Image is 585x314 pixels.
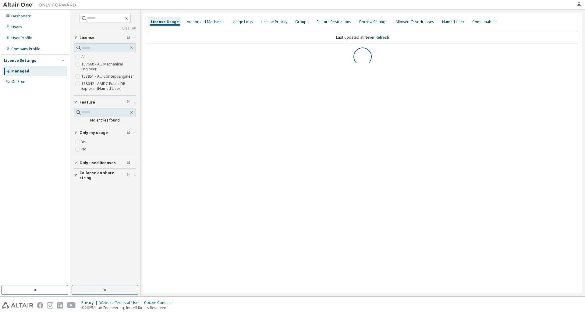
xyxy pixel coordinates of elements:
[81,73,135,80] label: 153951 - AU Concept Engineer
[11,69,29,74] div: Managed
[99,300,144,305] div: Website Terms of Use
[127,100,130,105] span: Clear filter
[11,47,40,51] div: Company Profile
[80,100,95,105] span: Feature
[472,19,497,24] div: Consumables
[74,118,136,123] div: No entries found
[74,96,136,109] button: Feature
[127,161,130,165] span: Clear filter
[80,35,94,40] span: License
[37,302,43,309] img: facebook.svg
[261,19,287,24] div: License Priority
[232,19,253,24] div: Usage Logs
[81,300,99,305] div: Privacy
[127,35,130,40] span: Clear filter
[127,173,130,178] span: Clear filter
[74,169,136,182] button: Collapse on share string
[81,138,89,146] label: Yes
[80,130,108,135] span: Only my usage
[67,302,76,309] img: youtube.svg
[359,19,388,24] div: Borrow Settings
[80,161,116,165] span: Only used licenses
[74,126,136,139] button: Only my usage
[81,61,136,73] label: 157608 - AU Mechanical Engineer
[81,80,136,92] label: 158042 - AMDC Public DB Explorer (Named User)
[144,300,175,305] div: Cookie Consent
[74,26,136,31] a: Clear all
[3,2,79,8] img: Altair One
[57,302,63,309] img: linkedin.svg
[187,19,224,24] div: Authorized Machines
[376,35,389,40] a: Refresh
[81,53,87,61] label: All
[81,146,88,153] label: No
[317,19,351,24] div: Feature Restrictions
[127,130,130,135] span: Clear filter
[11,25,22,30] div: Users
[4,58,36,63] div: License Settings
[151,19,179,24] div: License Usage
[395,19,434,24] div: Allowed IP Addresses
[147,31,578,44] div: Last updated at: Never
[74,31,136,44] button: License
[442,19,464,24] div: Named User
[2,302,33,309] img: altair_logo.svg
[47,302,53,309] img: instagram.svg
[11,79,27,84] div: On Prem
[80,171,127,180] span: Collapse on share string
[11,14,31,19] div: Dashboard
[74,156,136,170] button: Only used licenses
[11,36,32,41] div: User Profile
[81,305,175,310] p: © 2025 Altair Engineering, Inc. All Rights Reserved.
[295,19,309,24] div: Groups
